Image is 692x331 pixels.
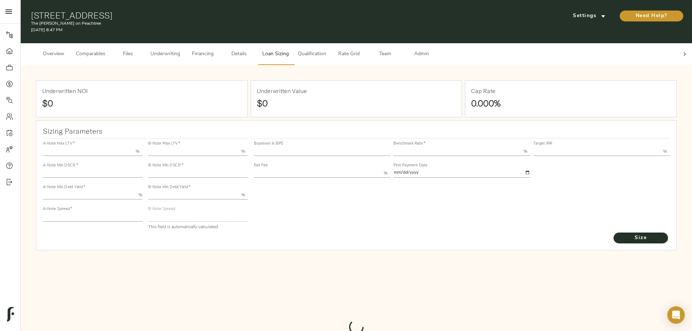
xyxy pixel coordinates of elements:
strong: 0.000% [471,98,501,109]
span: Underwriting [150,50,180,59]
span: Overview [40,50,67,59]
h1: [STREET_ADDRESS] [31,10,465,20]
h6: Underwritten NOI [42,86,88,96]
label: First Payment Date [393,164,428,167]
h6: Cap Rate [471,86,495,96]
strong: $0 [257,98,268,109]
strong: $0 [42,98,53,109]
label: B-Note Min DSCR [148,164,183,167]
label: B-Note Min Debt Yield [148,186,190,190]
img: logo [7,307,14,322]
label: A-Note Min Debt Yield [43,186,85,190]
span: Loan Sizing [262,50,289,59]
button: Settings [562,11,616,21]
label: Target IRR [533,142,553,146]
label: A-Note Max LTV [43,142,75,146]
span: Need Help? [627,12,676,21]
span: Admin [408,50,435,59]
label: A-Note Min DSCR [43,164,78,167]
span: Rate Grid [335,50,363,59]
span: Financing [189,50,216,59]
p: This field is automatically calculated. [148,223,248,230]
span: Details [225,50,253,59]
label: B-Note Max LTV [148,142,180,146]
p: % [384,170,388,177]
span: Size [621,234,661,243]
label: B-Note Spread [148,207,175,211]
span: Files [114,50,142,59]
p: % [138,192,142,198]
span: Settings [569,12,609,21]
label: A-Note Spread [43,207,72,211]
p: % [523,148,527,155]
span: Team [371,50,399,59]
button: Need Help? [620,11,683,21]
label: Buydown in BPS [254,142,283,146]
p: % [241,148,245,155]
h3: Sizing Parameters [43,127,670,135]
label: Benchmark Rate [393,142,425,146]
label: Exit Fee [254,164,268,167]
p: % [135,148,139,155]
span: Qualification [298,50,326,59]
p: [DATE] 8:47 PM [31,27,465,33]
div: Open Intercom Messenger [667,306,685,324]
p: % [241,192,245,198]
p: The [PERSON_NAME] on Peachtree [31,20,465,27]
p: % [663,148,667,155]
h6: Underwritten Value [257,86,307,96]
span: Comparables [76,50,105,59]
button: Size [614,233,668,243]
